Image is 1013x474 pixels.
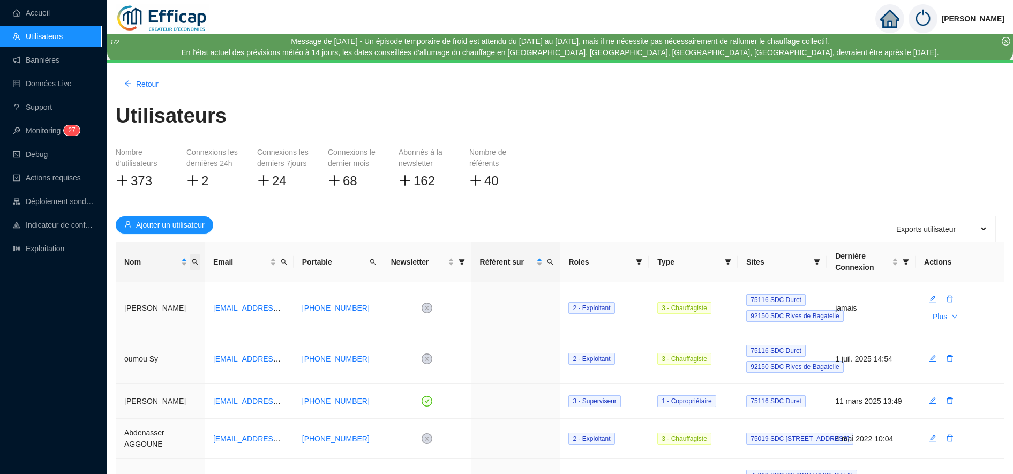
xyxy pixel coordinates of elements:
[205,242,294,282] th: Email
[13,221,94,229] a: heat-mapIndicateur de confort
[634,254,644,270] span: filter
[116,419,205,459] td: Abdenasser AGGOUNE
[192,259,198,265] span: search
[213,257,268,268] span: Email
[213,434,340,443] a: [EMAIL_ADDRESS][DOMAIN_NAME]
[573,397,616,405] span: 3 - Superviseur
[213,304,340,312] a: [EMAIL_ADDRESS][DOMAIN_NAME]
[272,174,287,188] span: 24
[13,32,63,41] a: teamUtilisateurs
[746,361,843,373] span: 92150 SDC Rives de Bagatelle
[213,355,340,363] a: [EMAIL_ADDRESS][DOMAIN_NAME]
[459,259,465,265] span: filter
[72,126,76,134] span: 7
[281,259,287,265] span: search
[946,397,954,404] span: delete
[205,282,294,334] td: cjarret@celsio.fr
[26,174,81,182] span: Actions requises
[903,259,909,265] span: filter
[68,126,72,134] span: 2
[827,282,916,334] td: jamais
[547,259,553,265] span: search
[328,174,341,187] span: plus
[370,259,376,265] span: search
[827,384,916,419] td: 11 mars 2025 13:49
[422,433,432,444] span: close-circle
[929,434,936,442] span: edit
[391,257,446,268] span: Newsletter
[657,257,721,268] span: Type
[946,355,954,362] span: delete
[399,147,452,169] div: Abonnés à la newsletter
[302,355,370,363] a: [PHONE_NUMBER]
[573,304,610,312] span: 2 - Exploitant
[131,174,152,188] span: 373
[946,434,954,442] span: delete
[946,295,954,303] span: delete
[929,295,936,303] span: edit
[636,259,642,265] span: filter
[213,397,340,405] a: [EMAIL_ADDRESS][DOMAIN_NAME]
[110,38,119,46] i: 1 / 2
[746,294,806,306] span: 75116 SDC Duret
[924,308,966,325] button: Plusdown
[13,150,48,159] a: codeDebug
[484,174,499,188] span: 40
[951,313,958,320] span: down
[13,174,20,182] span: check-square
[545,254,556,270] span: search
[746,345,806,357] span: 75116 SDC Duret
[116,242,205,282] th: Nom
[456,254,467,270] span: filter
[812,254,822,270] span: filter
[469,174,482,187] span: plus
[657,395,716,407] span: 1 - Copropriétaire
[901,249,911,275] span: filter
[124,221,132,228] span: user-add
[124,257,179,268] span: Nom
[422,353,432,364] span: close-circle
[302,397,370,405] a: [PHONE_NUMBER]
[181,47,939,58] div: En l'état actuel des prévisions météo à 14 jours, les dates conseillées d'allumage du chauffage e...
[205,384,294,419] td: ymielczarek@ccr.fr
[746,257,809,268] span: Sites
[880,9,899,28] span: home
[883,216,996,242] ul: Export
[186,174,199,187] span: plus
[116,334,205,384] td: oumou Sy
[573,355,610,363] span: 2 - Exploitant
[471,242,560,282] th: Référent sur
[896,219,956,240] span: Exports utilisateur
[13,103,52,111] a: questionSupport
[929,397,936,404] span: edit
[257,174,270,187] span: plus
[746,310,843,322] span: 92150 SDC Rives de Bagatelle
[124,80,132,87] span: arrow-left
[302,304,370,312] a: [PHONE_NUMBER]
[422,396,432,407] span: check-circle
[13,56,59,64] a: notificationBannières
[814,259,820,265] span: filter
[64,125,79,136] sup: 27
[568,257,632,268] span: Roles
[422,303,432,313] span: close-circle
[933,311,947,322] span: Plus
[657,433,711,445] span: 3 - Chauffagiste
[367,254,378,270] span: search
[827,334,916,384] td: 1 juil. 2025 14:54
[343,174,357,188] span: 68
[116,103,227,128] h1: Utilisateurs
[414,174,435,188] span: 162
[257,147,311,169] div: Connexions les derniers 7jours
[13,197,94,206] a: clusterDéploiement sondes
[13,79,72,88] a: databaseDonnées Live
[746,433,853,445] span: 75019 SDC [STREET_ADDRESS]
[929,355,936,362] span: edit
[746,395,806,407] span: 75116 SDC Duret
[116,384,205,419] td: [PERSON_NAME]
[399,174,411,187] span: plus
[205,419,294,459] td: a.aggoune@disdero.fr
[136,79,159,90] span: Retour
[302,434,370,443] a: [PHONE_NUMBER]
[116,147,169,169] div: Nombre d'utilisateurs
